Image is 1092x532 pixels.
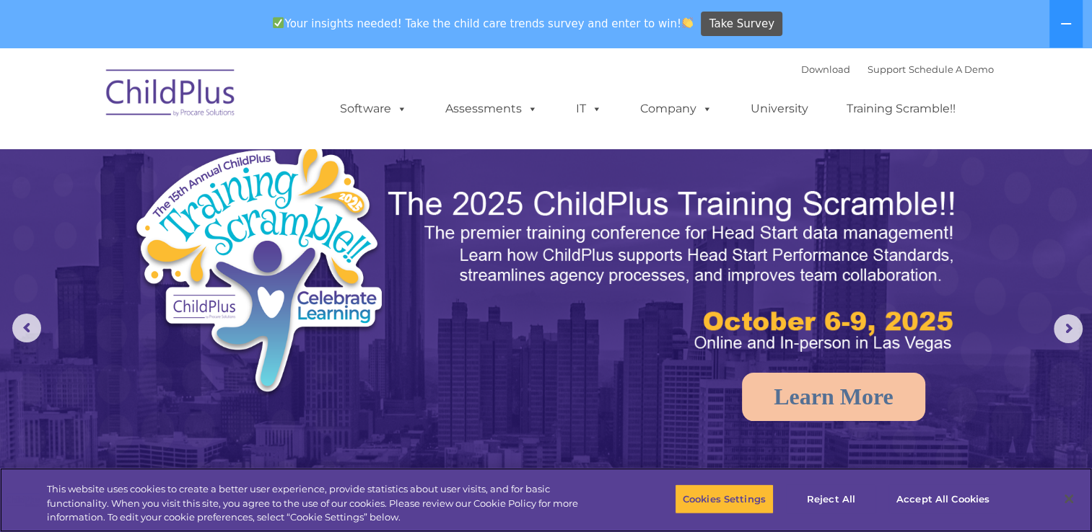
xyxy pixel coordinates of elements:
[801,63,850,75] a: Download
[909,63,994,75] a: Schedule A Demo
[1053,483,1085,515] button: Close
[273,17,284,28] img: ✅
[626,94,727,123] a: Company
[201,154,262,165] span: Phone number
[801,63,994,75] font: |
[701,12,782,37] a: Take Survey
[742,373,925,421] a: Learn More
[562,94,616,123] a: IT
[47,482,600,525] div: This website uses cookies to create a better user experience, provide statistics about user visit...
[431,94,552,123] a: Assessments
[267,9,699,37] span: Your insights needed! Take the child care trends survey and enter to win!
[832,94,970,123] a: Training Scramble!!
[675,484,774,514] button: Cookies Settings
[709,12,774,37] span: Take Survey
[682,17,693,28] img: 👏
[786,484,876,514] button: Reject All
[736,94,823,123] a: University
[99,59,243,131] img: ChildPlus by Procare Solutions
[868,63,906,75] a: Support
[888,484,997,514] button: Accept All Cookies
[326,94,421,123] a: Software
[201,95,245,106] span: Last name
